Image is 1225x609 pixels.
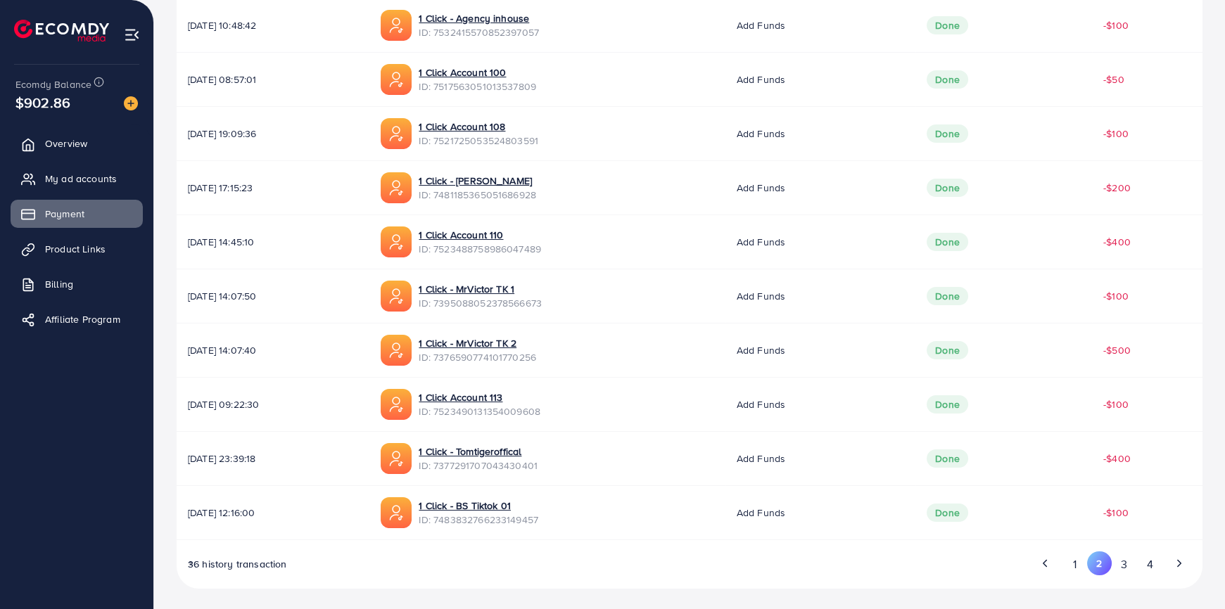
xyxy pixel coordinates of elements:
[45,242,106,256] span: Product Links
[381,443,412,474] img: ic-ads-acc.e4c84228.svg
[737,506,785,520] span: Add funds
[927,341,968,359] span: Done
[381,10,412,41] img: ic-ads-acc.e4c84228.svg
[737,451,785,466] span: Add funds
[45,136,87,150] span: Overview
[419,174,536,188] a: 1 Click - [PERSON_NAME]
[11,235,143,263] a: Product Links
[419,336,536,350] a: 1 Click - MrVictor TK 2
[419,120,538,134] a: 1 Click Account 108
[927,504,968,522] span: Done
[737,235,785,249] span: Add funds
[927,233,968,251] span: Done
[11,305,143,333] a: Affiliate Program
[381,335,412,366] img: ic-ads-acc.e4c84228.svg
[45,172,117,186] span: My ad accounts
[1165,546,1214,598] iframe: Chat
[927,179,968,197] span: Done
[927,124,968,143] span: Done
[927,287,968,305] span: Done
[11,165,143,193] a: My ad accounts
[124,96,138,110] img: image
[188,289,358,303] span: [DATE] 14:07:50
[419,228,541,242] a: 1 Click Account 110
[381,226,412,257] img: ic-ads-acc.e4c84228.svg
[419,444,538,459] a: 1 Click - Tomtigeroffical
[188,506,358,520] span: [DATE] 12:16:00
[11,129,143,158] a: Overview
[419,499,538,513] a: 1 Click - BS Tiktok 01
[188,18,358,32] span: [DATE] 10:48:42
[1103,343,1131,357] span: -$500
[1112,551,1137,577] button: Go to page 3
[419,296,542,310] span: ID: 7395088052378566673
[737,127,785,141] span: Add funds
[927,16,968,34] span: Done
[419,390,540,404] a: 1 Click Account 113
[1103,72,1124,86] span: -$50
[1103,289,1129,303] span: -$100
[188,397,358,411] span: [DATE] 09:22:30
[381,118,412,149] img: ic-ads-acc.e4c84228.svg
[381,497,412,528] img: ic-ads-acc.e4c84228.svg
[419,79,536,94] span: ID: 7517563051013537809
[188,72,358,86] span: [DATE] 08:57:01
[124,27,140,43] img: menu
[1103,235,1131,249] span: -$400
[14,20,109,41] img: logo
[737,289,785,303] span: Add funds
[737,397,785,411] span: Add funds
[927,449,968,468] span: Done
[419,459,538,473] span: ID: 7377291707043430401
[11,200,143,228] a: Payment
[419,350,536,364] span: ID: 7376590774101770256
[1033,551,1191,577] ul: Pagination
[11,270,143,298] a: Billing
[419,134,538,148] span: ID: 7521725053524803591
[419,25,539,39] span: ID: 7532415570852397057
[927,395,968,414] span: Done
[15,92,70,113] span: $902.86
[1033,551,1058,575] button: Go to previous page
[188,557,287,571] span: 36 history transaction
[45,207,84,221] span: Payment
[188,181,358,195] span: [DATE] 17:15:23
[188,451,358,466] span: [DATE] 23:39:18
[381,281,412,312] img: ic-ads-acc.e4c84228.svg
[1137,551,1162,577] button: Go to page 4
[1103,18,1129,32] span: -$100
[419,513,538,527] span: ID: 7483832766233149457
[1103,397,1129,411] span: -$100
[1103,451,1131,466] span: -$400
[1062,551,1086,577] button: Go to page 1
[188,235,358,249] span: [DATE] 14:45:10
[15,77,91,91] span: Ecomdy Balance
[1087,551,1112,575] button: Go to page 2
[737,343,785,357] span: Add funds
[419,11,539,25] a: 1 Click - Agency inhouse
[419,65,536,79] a: 1 Click Account 100
[1103,506,1129,520] span: -$100
[927,70,968,89] span: Done
[381,172,412,203] img: ic-ads-acc.e4c84228.svg
[381,64,412,95] img: ic-ads-acc.e4c84228.svg
[737,181,785,195] span: Add funds
[419,188,536,202] span: ID: 7481185365051686928
[737,72,785,86] span: Add funds
[419,242,541,256] span: ID: 7523488758986047489
[737,18,785,32] span: Add funds
[419,282,542,296] a: 1 Click - MrVictor TK 1
[45,312,120,326] span: Affiliate Program
[419,404,540,418] span: ID: 7523490131354009608
[188,343,358,357] span: [DATE] 14:07:40
[45,277,73,291] span: Billing
[381,389,412,420] img: ic-ads-acc.e4c84228.svg
[1103,181,1131,195] span: -$200
[1103,127,1129,141] span: -$100
[188,127,358,141] span: [DATE] 19:09:36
